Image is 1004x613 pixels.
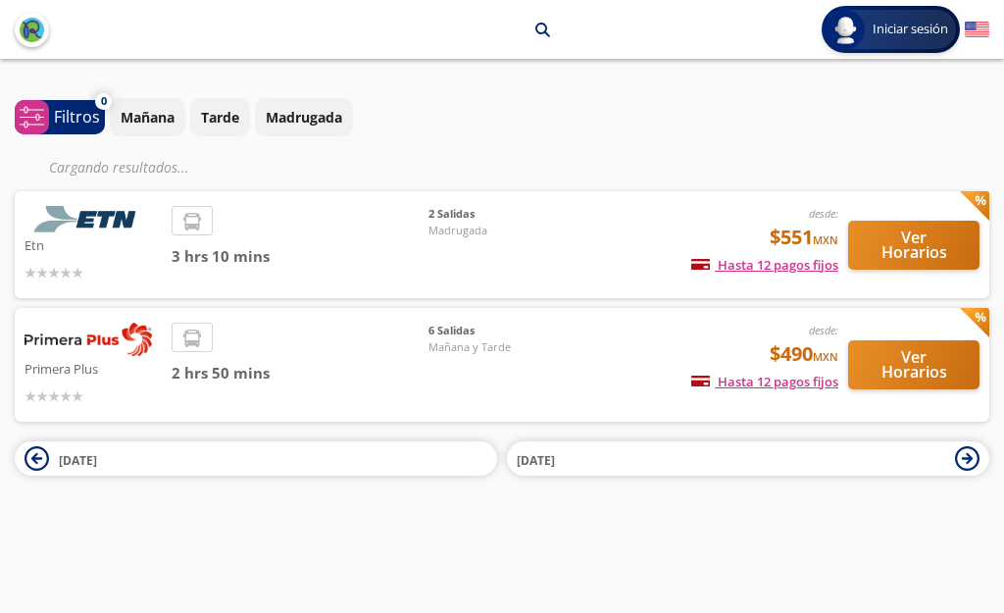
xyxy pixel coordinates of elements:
em: desde: [809,323,838,337]
p: León [487,20,521,40]
span: $490 [770,339,838,369]
button: back [15,13,49,47]
span: $551 [770,223,838,252]
span: [DATE] [517,452,555,469]
span: [DATE] [59,452,97,469]
span: 6 Salidas [428,323,566,339]
p: Etn [25,232,162,256]
button: 0Filtros [15,100,105,134]
button: English [965,18,989,42]
em: Cargando resultados ... [49,158,189,177]
span: Hasta 12 pagos fijos [691,256,838,274]
img: Primera Plus [25,323,152,356]
button: Ver Horarios [848,340,979,389]
span: Madrugada [428,223,566,239]
span: 2 hrs 50 mins [172,362,428,384]
button: [DATE] [15,441,497,476]
p: Primera Plus [25,356,162,380]
button: Madrugada [255,98,353,136]
p: Tarde [201,107,239,128]
span: Iniciar sesión [865,20,956,39]
p: Mañana [121,107,175,128]
em: desde: [809,206,838,221]
span: Mañana y Tarde [428,339,566,356]
img: Etn [25,206,152,232]
span: 0 [101,93,107,110]
small: MXN [813,232,838,247]
p: Madrugada [266,107,342,128]
button: Tarde [190,98,250,136]
span: Hasta 12 pagos fijos [691,373,838,390]
button: Ver Horarios [848,221,979,270]
span: 3 hrs 10 mins [172,245,428,268]
span: 2 Salidas [428,206,566,223]
button: [DATE] [507,441,989,476]
small: MXN [813,349,838,364]
p: [GEOGRAPHIC_DATA][PERSON_NAME] [316,20,463,40]
button: Mañana [110,98,185,136]
p: Filtros [54,105,100,128]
